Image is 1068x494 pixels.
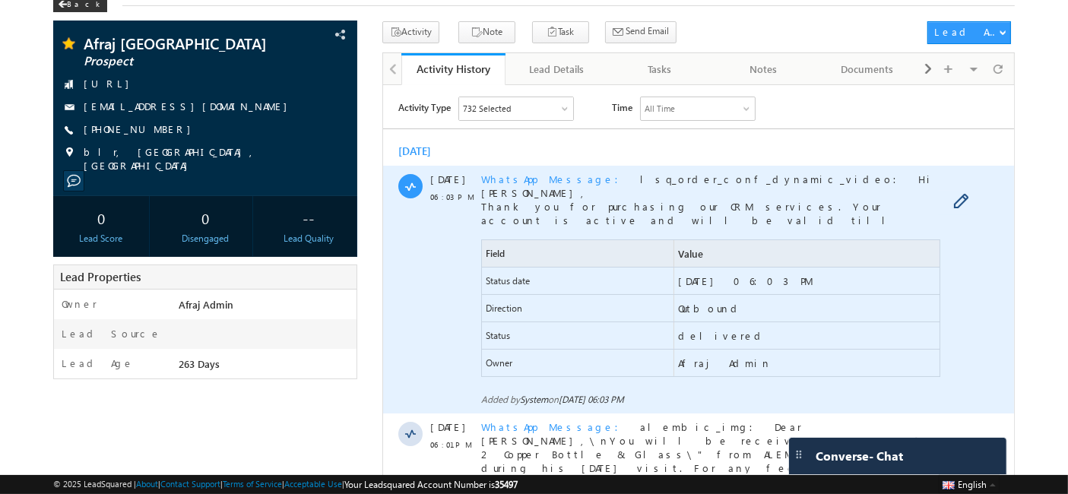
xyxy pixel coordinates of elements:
[99,182,290,209] span: Status date
[47,465,81,479] span: [DATE]
[98,87,554,182] span: lsq_order_conf_dynamic_video: Hi [PERSON_NAME], Thank you for purchasing our CRM services. Your a...
[62,356,134,370] label: Lead Age
[109,408,249,421] span: View Attachments
[98,391,560,404] span: Added by on
[570,109,594,127] span: Edit
[137,391,165,403] span: System
[62,297,97,311] label: Owner
[47,105,93,119] span: 06:03 PM
[103,271,129,285] span: Owner
[229,11,249,34] span: Time
[161,204,249,232] div: 0
[518,60,595,78] div: Lead Details
[609,53,712,85] a: Tasks
[99,264,290,291] span: Owner
[295,162,320,176] span: Value
[724,60,802,78] div: Notes
[98,335,245,348] span: WhatsApp Message
[179,298,233,311] span: Afraj Admin
[136,479,158,489] a: About
[15,59,65,73] div: [DATE]
[47,87,81,101] span: [DATE]
[626,24,670,38] span: Send Email
[505,53,609,85] a: Lead Details
[84,122,198,138] span: [PHONE_NUMBER]
[15,11,68,34] span: Activity Type
[175,356,357,378] div: 263 Days
[344,479,518,490] span: Your Leadsquared Account Number is
[265,204,353,232] div: --
[103,162,122,176] span: Field
[15,437,65,451] div: [DATE]
[98,335,559,403] span: alembic_img: Dear [PERSON_NAME],\nYou will be receiving \"A set of 2 Copper Bottle & Glass\" from...
[60,269,141,284] span: Lead Properties
[84,145,329,173] span: blr, [GEOGRAPHIC_DATA], [GEOGRAPHIC_DATA]
[84,100,295,112] a: [EMAIL_ADDRESS][DOMAIN_NAME]
[295,244,383,258] span: delivered
[99,237,290,264] span: Status
[76,12,190,35] div: Sales Activity,05 Aug,100 error,11 Nov,11 Nov-12139 & 727 more..
[176,309,241,320] span: [DATE] 06:03 PM
[495,479,518,490] span: 35497
[413,62,493,76] div: Activity History
[621,60,699,78] div: Tasks
[98,87,245,100] span: WhatsApp Message
[261,17,292,30] div: All Time
[103,244,127,258] span: Status
[98,308,560,321] span: Added by on
[62,327,161,340] label: Lead Source
[712,53,816,85] a: Notes
[828,60,905,78] div: Documents
[57,232,144,245] div: Lead Score
[176,391,241,403] span: [DATE] 06:01 PM
[53,477,518,492] span: © 2025 LeadSquared | | | | |
[57,204,144,232] div: 0
[84,54,271,69] span: Prospect
[458,21,515,43] button: Note
[84,77,137,92] span: [URL]
[939,475,1000,493] button: English
[47,353,93,366] span: 06:01 PM
[103,189,147,203] span: Status date
[109,480,170,492] a: Afraj india Opp
[816,53,919,85] a: Documents
[382,21,439,43] button: Activity
[401,53,505,85] a: Activity History
[934,25,999,39] div: Lead Actions
[295,189,429,203] span: [DATE] 06:03 PM
[159,465,305,478] span: Testing Automation
[160,479,220,489] a: Contact Support
[137,309,165,320] span: System
[793,448,805,461] img: carter-drag
[295,271,388,285] span: Afraj Admin
[532,21,589,43] button: Task
[295,217,360,230] span: Outbound
[161,232,249,245] div: Disengaged
[80,17,128,30] div: 732 Selected
[284,479,342,489] a: Acceptable Use
[605,21,677,43] button: Send Email
[959,479,987,490] span: English
[99,210,290,236] span: Direction
[84,36,271,51] span: Afraj [GEOGRAPHIC_DATA]
[98,465,147,478] span: 12
[223,479,282,489] a: Terms of Service
[816,449,903,463] span: Converse - Chat
[103,217,139,230] span: Direction
[927,21,1011,44] button: Lead Actions
[265,232,353,245] div: Lead Quality
[47,335,81,349] span: [DATE]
